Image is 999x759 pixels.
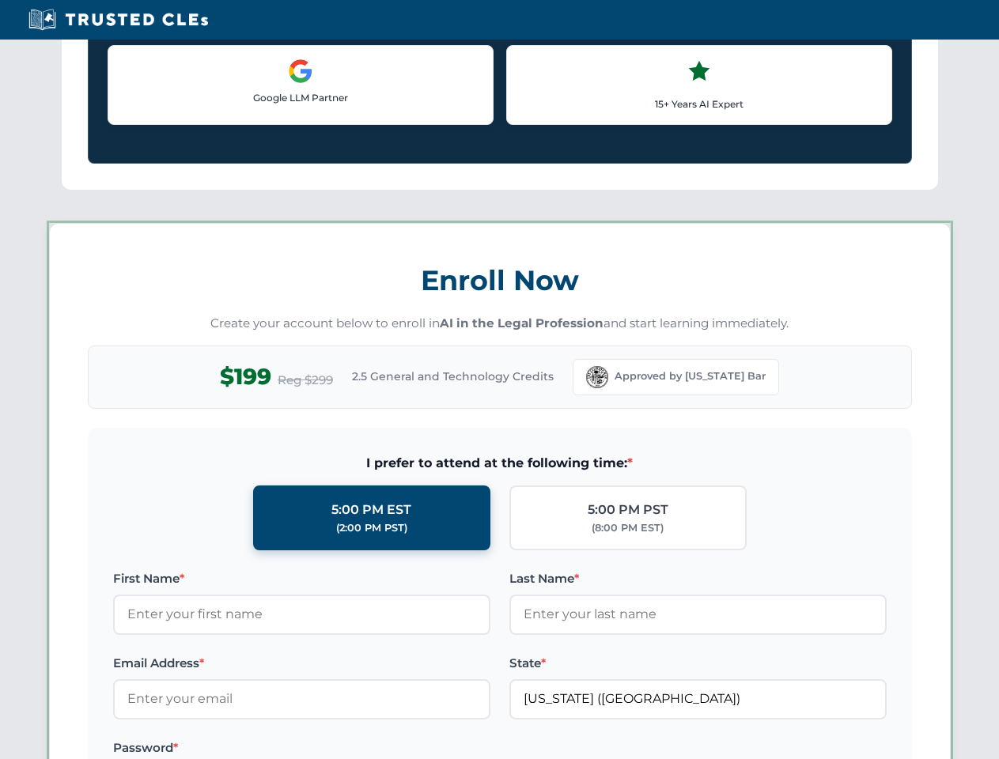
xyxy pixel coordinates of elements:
p: 15+ Years AI Expert [520,96,879,111]
img: Florida Bar [586,366,608,388]
p: Create your account below to enroll in and start learning immediately. [88,315,912,333]
div: 5:00 PM PST [588,500,668,520]
span: I prefer to attend at the following time: [113,453,887,474]
span: Reg $299 [278,371,333,390]
label: Password [113,738,490,757]
p: Google LLM Partner [121,90,480,105]
label: First Name [113,569,490,588]
img: Trusted CLEs [24,8,213,32]
input: Enter your last name [509,595,887,634]
strong: AI in the Legal Profession [440,315,604,330]
input: Florida (FL) [509,679,887,719]
div: (8:00 PM EST) [592,520,664,536]
span: Approved by [US_STATE] Bar [615,368,766,384]
label: Email Address [113,654,490,673]
span: 2.5 General and Technology Credits [352,368,554,385]
label: Last Name [509,569,887,588]
h3: Enroll Now [88,255,912,305]
img: Google [288,59,313,84]
div: (2:00 PM PST) [336,520,407,536]
span: $199 [220,359,271,395]
input: Enter your email [113,679,490,719]
input: Enter your first name [113,595,490,634]
label: State [509,654,887,673]
div: 5:00 PM EST [331,500,411,520]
